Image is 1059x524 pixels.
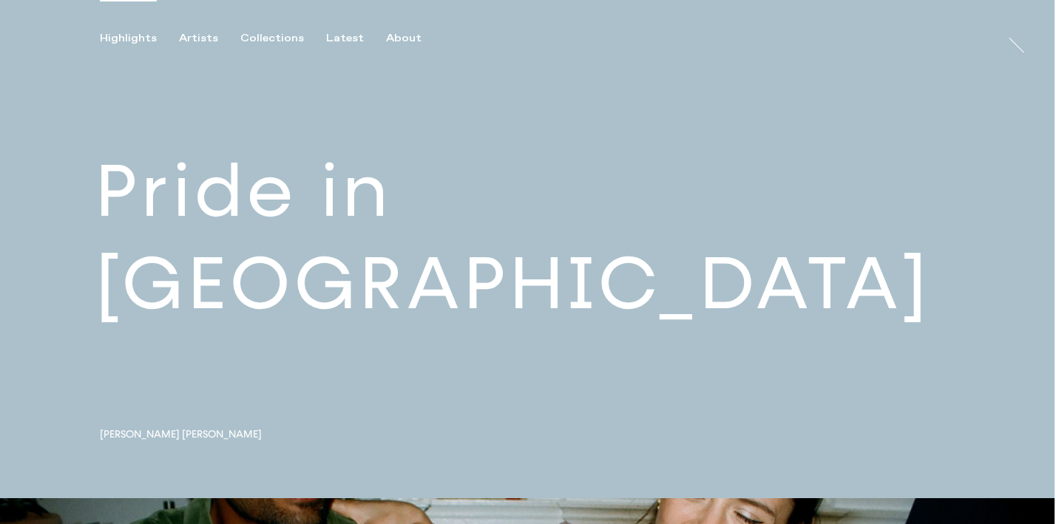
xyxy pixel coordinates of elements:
[179,32,240,45] button: Artists
[100,32,157,45] div: Highlights
[386,32,444,45] button: About
[326,32,364,45] div: Latest
[386,32,422,45] div: About
[100,32,179,45] button: Highlights
[240,32,304,45] div: Collections
[326,32,386,45] button: Latest
[240,32,326,45] button: Collections
[179,32,218,45] div: Artists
